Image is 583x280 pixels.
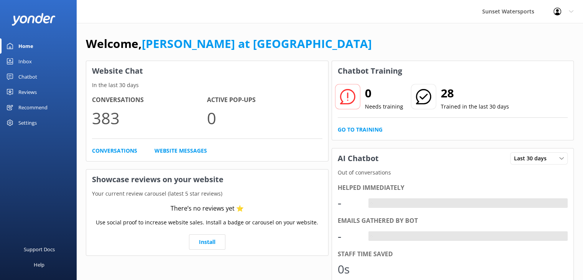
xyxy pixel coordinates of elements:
[365,84,403,102] h2: 0
[18,54,32,69] div: Inbox
[18,100,48,115] div: Recommend
[86,35,372,53] h1: Welcome,
[92,105,207,131] p: 383
[154,147,207,155] a: Website Messages
[368,198,374,208] div: -
[142,36,372,51] a: [PERSON_NAME] at [GEOGRAPHIC_DATA]
[338,216,568,226] div: Emails gathered by bot
[441,84,509,102] h2: 28
[96,218,318,227] p: Use social proof to increase website sales. Install a badge or carousel on your website.
[368,231,374,241] div: -
[18,84,37,100] div: Reviews
[18,115,37,130] div: Settings
[171,204,244,214] div: There’s no reviews yet ⭐
[86,81,328,89] p: In the last 30 days
[332,168,574,177] p: Out of conversations
[207,105,322,131] p: 0
[86,170,328,189] h3: Showcase reviews on your website
[441,102,509,111] p: Trained in the last 30 days
[514,154,551,163] span: Last 30 days
[34,257,44,272] div: Help
[189,234,225,250] a: Install
[18,69,37,84] div: Chatbot
[92,95,207,105] h4: Conversations
[338,194,361,212] div: -
[332,148,384,168] h3: AI Chatbot
[365,102,403,111] p: Needs training
[92,147,137,155] a: Conversations
[11,13,56,26] img: yonder-white-logo.png
[338,260,361,278] div: 0s
[18,38,33,54] div: Home
[338,249,568,259] div: Staff time saved
[338,227,361,245] div: -
[207,95,322,105] h4: Active Pop-ups
[24,242,55,257] div: Support Docs
[332,61,408,81] h3: Chatbot Training
[338,183,568,193] div: Helped immediately
[86,189,328,198] p: Your current review carousel (latest 5 star reviews)
[86,61,328,81] h3: Website Chat
[338,125,383,134] a: Go to Training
